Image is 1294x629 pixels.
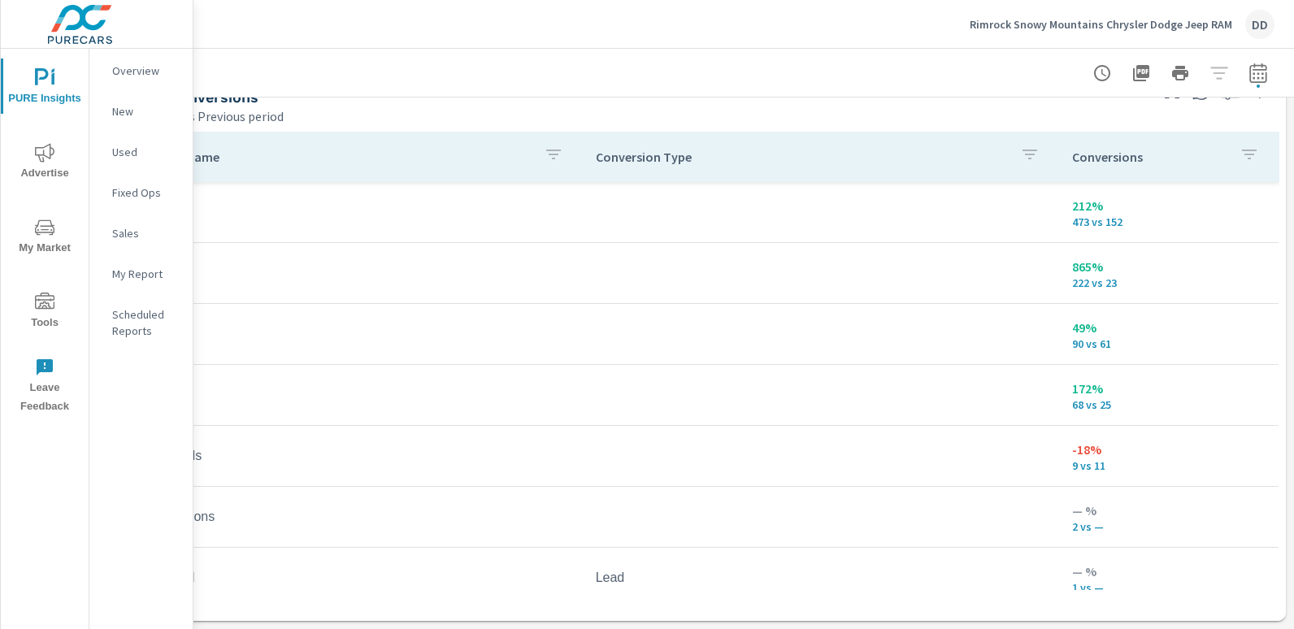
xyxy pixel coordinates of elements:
[1242,57,1274,89] button: Select Date Range
[1072,398,1266,411] p: 68 vs 25
[1072,215,1266,228] p: 473 vs 152
[106,375,583,415] td: New VDP
[112,144,180,160] p: Used
[6,218,84,258] span: My Market
[6,68,84,108] span: PURE Insights
[970,17,1232,32] p: Rimrock Snowy Mountains Chrysler Dodge Jeep RAM
[89,140,193,164] div: Used
[89,180,193,205] div: Fixed Ops
[1245,10,1274,39] div: DD
[6,358,84,416] span: Leave Feedback
[106,497,583,537] td: Hours Directions
[1072,459,1266,472] p: 9 vs 11
[1072,501,1266,520] p: — %
[1072,581,1266,594] p: 1 vs —
[89,262,193,286] div: My Report
[112,63,180,79] p: Overview
[1072,257,1266,276] p: 865%
[112,103,180,119] p: New
[6,293,84,332] span: Tools
[6,143,84,183] span: Advertise
[1072,149,1227,165] p: Conversions
[115,106,284,126] p: Last month vs Previous period
[1072,520,1266,533] p: 2 vs —
[1072,379,1266,398] p: 172%
[106,253,583,293] td: Used VDP
[112,225,180,241] p: Sales
[596,149,1008,165] p: Conversion Type
[112,266,180,282] p: My Report
[1072,318,1266,337] p: 49%
[119,149,531,165] p: Conversion Name
[1072,276,1266,289] p: 222 vs 23
[1072,196,1266,215] p: 212%
[106,192,583,232] td: New SRP
[106,436,583,476] td: Calls from ads
[106,314,583,354] td: Used SRP
[89,99,193,124] div: New
[89,59,193,83] div: Overview
[1072,440,1266,459] p: -18%
[1,49,89,423] div: nav menu
[1125,57,1157,89] button: "Export Report to PDF"
[89,221,193,245] div: Sales
[1164,57,1196,89] button: Print Report
[106,557,583,598] td: Service Lead
[1072,562,1266,581] p: — %
[112,306,180,339] p: Scheduled Reports
[1072,337,1266,350] p: 90 vs 61
[89,302,193,343] div: Scheduled Reports
[583,557,1060,598] td: Lead
[112,184,180,201] p: Fixed Ops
